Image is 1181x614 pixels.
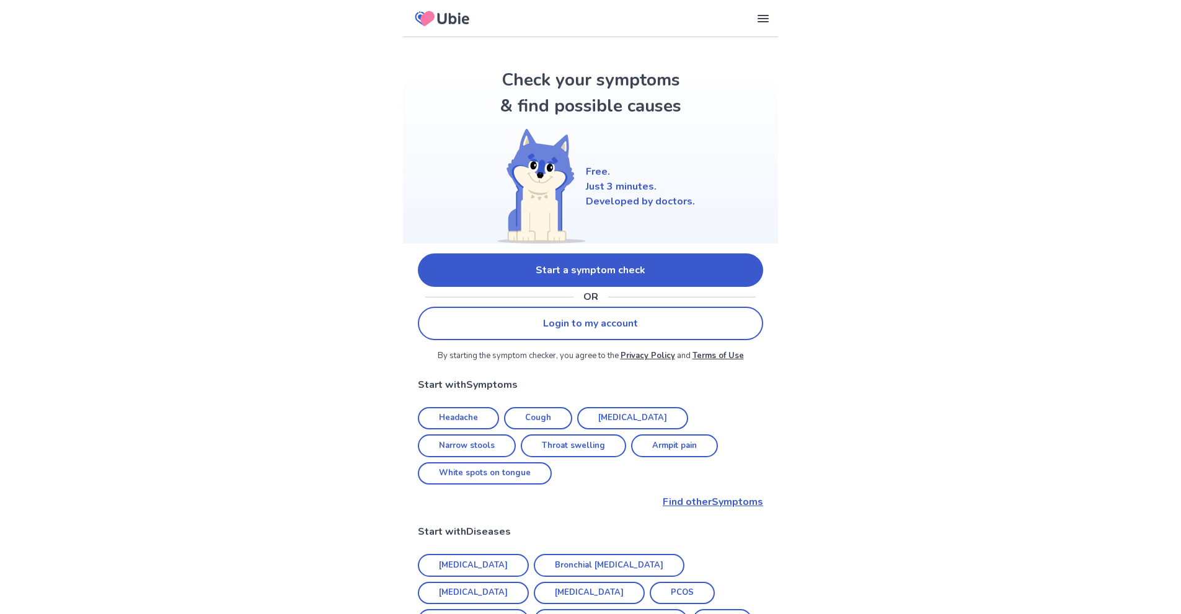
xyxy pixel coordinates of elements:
a: [MEDICAL_DATA] [577,407,688,430]
a: Find otherSymptoms [418,494,763,509]
a: Terms of Use [692,350,744,361]
a: Privacy Policy [621,350,675,361]
p: Developed by doctors. [586,194,695,209]
a: PCOS [650,582,715,605]
a: [MEDICAL_DATA] [418,582,529,605]
a: Headache [418,407,499,430]
a: White spots on tongue [418,462,552,485]
p: Just 3 minutes. [586,179,695,194]
a: Login to my account [418,307,763,340]
a: Bronchial [MEDICAL_DATA] [534,554,684,577]
img: Shiba (Welcome) [487,129,586,243]
a: Start a symptom check [418,253,763,287]
h1: Check your symptoms & find possible causes [498,67,684,119]
p: Start with Symptoms [418,377,763,392]
p: Free. [586,164,695,179]
p: By starting the symptom checker, you agree to the and [418,350,763,362]
p: Find other Symptoms [418,494,763,509]
p: Start with Diseases [418,524,763,539]
a: Throat swelling [521,434,626,457]
a: [MEDICAL_DATA] [418,554,529,577]
a: Narrow stools [418,434,516,457]
a: Armpit pain [631,434,718,457]
a: Cough [504,407,572,430]
p: OR [583,289,598,304]
a: [MEDICAL_DATA] [534,582,645,605]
